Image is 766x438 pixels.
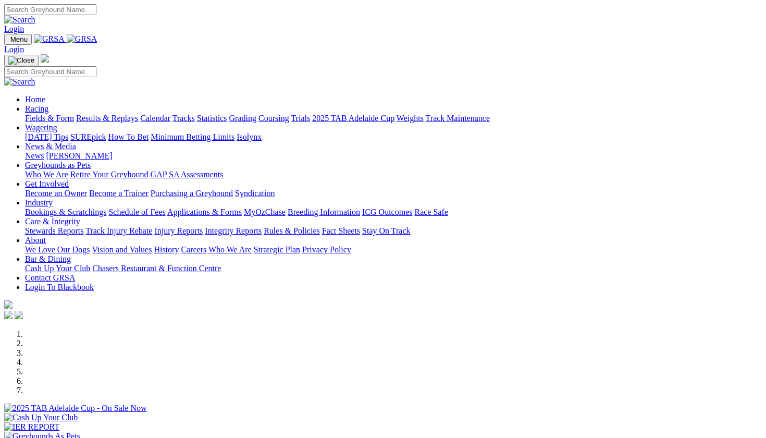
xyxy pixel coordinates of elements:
div: Industry [25,208,762,217]
a: Grading [229,114,256,123]
a: Become an Owner [25,189,87,198]
a: About [25,236,46,245]
a: News [25,151,44,160]
a: ICG Outcomes [362,208,412,216]
input: Search [4,66,96,77]
a: Login To Blackbook [25,283,94,291]
a: GAP SA Assessments [151,170,224,179]
a: Stewards Reports [25,226,83,235]
a: Isolynx [237,132,262,141]
button: Toggle navigation [4,34,32,45]
a: News & Media [25,142,76,151]
a: Privacy Policy [302,245,351,254]
div: Racing [25,114,762,123]
input: Search [4,4,96,15]
a: Race Safe [414,208,448,216]
a: Get Involved [25,179,69,188]
a: Stay On Track [362,226,410,235]
a: Syndication [235,189,275,198]
img: Close [8,56,34,65]
a: Results & Replays [76,114,138,123]
a: How To Bet [108,132,149,141]
a: Fact Sheets [322,226,360,235]
img: twitter.svg [15,311,23,319]
a: Wagering [25,123,57,132]
a: Injury Reports [154,226,203,235]
div: Bar & Dining [25,264,762,273]
img: GRSA [34,34,65,44]
img: logo-grsa-white.png [41,54,49,63]
a: Tracks [172,114,195,123]
a: Track Injury Rebate [85,226,152,235]
a: Breeding Information [288,208,360,216]
a: Login [4,25,24,33]
div: Wagering [25,132,762,142]
a: Home [25,95,45,104]
a: Contact GRSA [25,273,75,282]
a: Purchasing a Greyhound [151,189,233,198]
a: Greyhounds as Pets [25,161,91,169]
a: Rules & Policies [264,226,320,235]
a: Chasers Restaurant & Function Centre [92,264,221,273]
a: [PERSON_NAME] [46,151,112,160]
img: logo-grsa-white.png [4,300,13,309]
a: Minimum Betting Limits [151,132,234,141]
img: 2025 TAB Adelaide Cup - On Sale Now [4,404,147,413]
a: Track Maintenance [426,114,490,123]
a: Fields & Form [25,114,74,123]
a: We Love Our Dogs [25,245,90,254]
a: Become a Trainer [89,189,149,198]
a: Bookings & Scratchings [25,208,106,216]
a: Integrity Reports [205,226,262,235]
a: Careers [181,245,206,254]
a: Industry [25,198,53,207]
div: News & Media [25,151,762,161]
img: Cash Up Your Club [4,413,78,422]
a: Cash Up Your Club [25,264,90,273]
img: Search [4,15,35,25]
a: Care & Integrity [25,217,80,226]
img: GRSA [67,34,97,44]
a: SUREpick [70,132,106,141]
a: 2025 TAB Adelaide Cup [312,114,394,123]
img: facebook.svg [4,311,13,319]
a: Applications & Forms [167,208,242,216]
div: Greyhounds as Pets [25,170,762,179]
a: Vision and Values [92,245,152,254]
a: Who We Are [25,170,68,179]
a: Who We Are [208,245,252,254]
div: Get Involved [25,189,762,198]
div: About [25,245,762,254]
a: Login [4,45,24,54]
a: Trials [291,114,310,123]
a: Weights [397,114,424,123]
button: Toggle navigation [4,55,39,66]
a: Statistics [197,114,227,123]
a: Retire Your Greyhound [70,170,149,179]
a: Coursing [258,114,289,123]
a: [DATE] Tips [25,132,68,141]
img: IER REPORT [4,422,59,432]
img: Search [4,77,35,87]
a: Calendar [140,114,170,123]
a: Schedule of Fees [108,208,165,216]
div: Care & Integrity [25,226,762,236]
a: MyOzChase [244,208,286,216]
a: Strategic Plan [254,245,300,254]
a: Bar & Dining [25,254,71,263]
a: Racing [25,104,48,113]
span: Menu [10,35,28,43]
a: History [154,245,179,254]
